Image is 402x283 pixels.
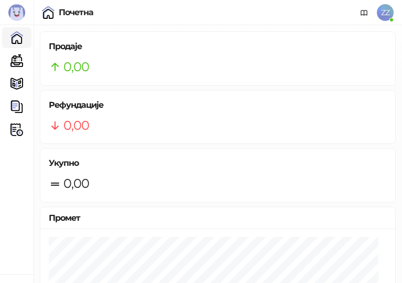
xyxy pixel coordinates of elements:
h5: Рефундације [49,99,387,111]
span: 0,00 [63,57,89,77]
a: Документација [356,4,373,21]
h5: Укупно [49,157,387,169]
span: ZZ [377,4,394,21]
div: Промет [49,207,387,229]
span: 0,00 [63,116,89,135]
div: Почетна [59,8,93,17]
span: 0,00 [63,174,89,194]
h5: Продаје [49,40,387,53]
img: Logo [8,4,25,21]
